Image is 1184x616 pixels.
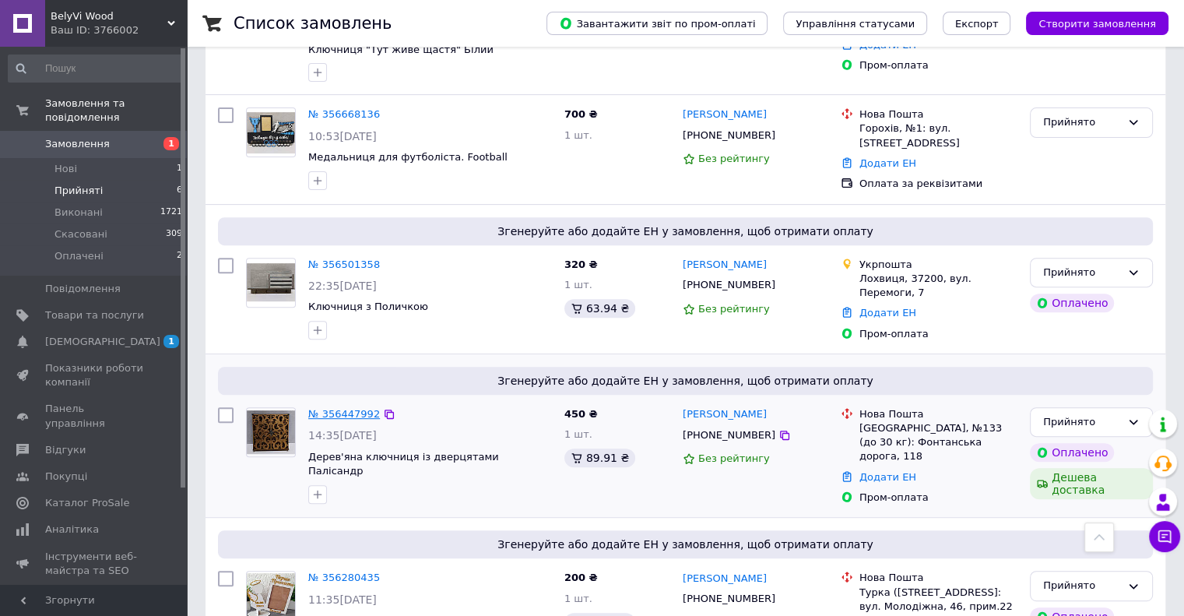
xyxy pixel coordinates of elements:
button: Управління статусами [783,12,927,35]
div: Оплачено [1030,294,1114,312]
button: Чат з покупцем [1149,521,1180,552]
a: [PERSON_NAME] [683,107,767,122]
a: Фото товару [246,407,296,457]
span: Показники роботи компанії [45,361,144,389]
span: Відгуки [45,443,86,457]
span: 1 шт. [564,593,592,604]
span: Без рейтингу [698,153,770,164]
div: Пром-оплата [859,58,1017,72]
img: Фото товару [247,263,295,301]
a: № 356447992 [308,408,380,420]
a: Ключниця "Тут живе щастя" Білий [308,44,494,55]
img: Фото товару [247,112,295,153]
span: 22:35[DATE] [308,280,377,292]
span: BelyVi Wood [51,9,167,23]
div: Прийнято [1043,265,1121,281]
h1: Список замовлень [234,14,392,33]
span: 1 [163,137,179,150]
a: Ключниця з Поличкою [308,301,428,312]
span: Панель управління [45,402,144,430]
span: Каталог ProSale [45,496,129,510]
span: 1 [177,162,182,176]
span: 14:35[DATE] [308,429,377,442]
div: Горохів, №1: вул. [STREET_ADDRESS] [859,121,1017,150]
button: Експорт [943,12,1011,35]
span: Без рейтингу [698,303,770,315]
div: Оплата за реквізитами [859,177,1017,191]
div: Пром-оплата [859,491,1017,505]
span: [DEMOGRAPHIC_DATA] [45,335,160,349]
div: Прийнято [1043,414,1121,431]
div: Прийнято [1043,578,1121,594]
span: Повідомлення [45,282,121,296]
span: Без рейтингу [698,452,770,464]
div: Пром-оплата [859,327,1017,341]
div: [PHONE_NUMBER] [680,125,778,146]
div: Ваш ID: 3766002 [51,23,187,37]
span: Замовлення та повідомлення [45,97,187,125]
span: Експорт [955,18,999,30]
div: [PHONE_NUMBER] [680,425,778,445]
a: [PERSON_NAME] [683,258,767,273]
div: [PHONE_NUMBER] [680,589,778,609]
a: Дерев'яна ключниця із дверцятами Палісандр [308,451,499,477]
a: Медальниця для футболіста. Football [308,151,508,163]
span: Замовлення [45,137,110,151]
span: Виконані [54,206,103,220]
div: Турка ([STREET_ADDRESS]: вул. Молодіжна, 46, прим.22 [859,586,1017,614]
span: Завантажити звіт по пром-оплаті [559,16,755,30]
div: [PHONE_NUMBER] [680,275,778,295]
span: 11:35[DATE] [308,593,377,606]
span: Створити замовлення [1038,18,1156,30]
div: 63.94 ₴ [564,299,635,318]
a: Додати ЕН [859,157,916,169]
span: Згенеруйте або додайте ЕН у замовлення, щоб отримати оплату [224,224,1147,239]
div: Прийнято [1043,114,1121,131]
span: Товари та послуги [45,308,144,322]
a: Додати ЕН [859,39,916,51]
span: 1 шт. [564,129,592,141]
span: Оплачені [54,249,104,263]
span: 1 [163,335,179,348]
span: Нові [54,162,77,176]
span: Аналітика [45,523,99,537]
span: 700 ₴ [564,108,598,120]
div: Лохвиця, 37200, вул. Перемоги, 7 [859,272,1017,300]
a: Додати ЕН [859,307,916,319]
div: Нова Пошта [859,107,1017,121]
div: Оплачено [1030,443,1114,462]
a: Додати ЕН [859,471,916,483]
a: [PERSON_NAME] [683,572,767,586]
input: Пошук [8,55,184,83]
span: 320 ₴ [564,259,598,270]
a: № 356501358 [308,259,380,270]
span: Скасовані [54,227,107,241]
span: Покупці [45,470,87,484]
div: Укрпошта [859,258,1017,272]
span: 10:53[DATE] [308,130,377,143]
span: 1 шт. [564,279,592,290]
div: Дешева доставка [1030,468,1153,499]
a: № 356280435 [308,572,380,583]
span: 1 шт. [564,428,592,440]
a: [PERSON_NAME] [683,407,767,422]
div: Нова Пошта [859,407,1017,421]
a: № 356668136 [308,108,380,120]
span: 2 [177,249,182,263]
span: 309 [166,227,182,241]
button: Завантажити звіт по пром-оплаті [546,12,768,35]
div: 89.91 ₴ [564,449,635,467]
a: Фото товару [246,258,296,308]
span: 450 ₴ [564,408,598,420]
span: Управління статусами [796,18,915,30]
div: [GEOGRAPHIC_DATA], №133 (до 30 кг): Фонтанська дорога, 118 [859,421,1017,464]
a: Створити замовлення [1010,17,1168,29]
span: 1721 [160,206,182,220]
button: Створити замовлення [1026,12,1168,35]
span: Прийняті [54,184,103,198]
span: Згенеруйте або додайте ЕН у замовлення, щоб отримати оплату [224,537,1147,552]
div: Нова Пошта [859,571,1017,585]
